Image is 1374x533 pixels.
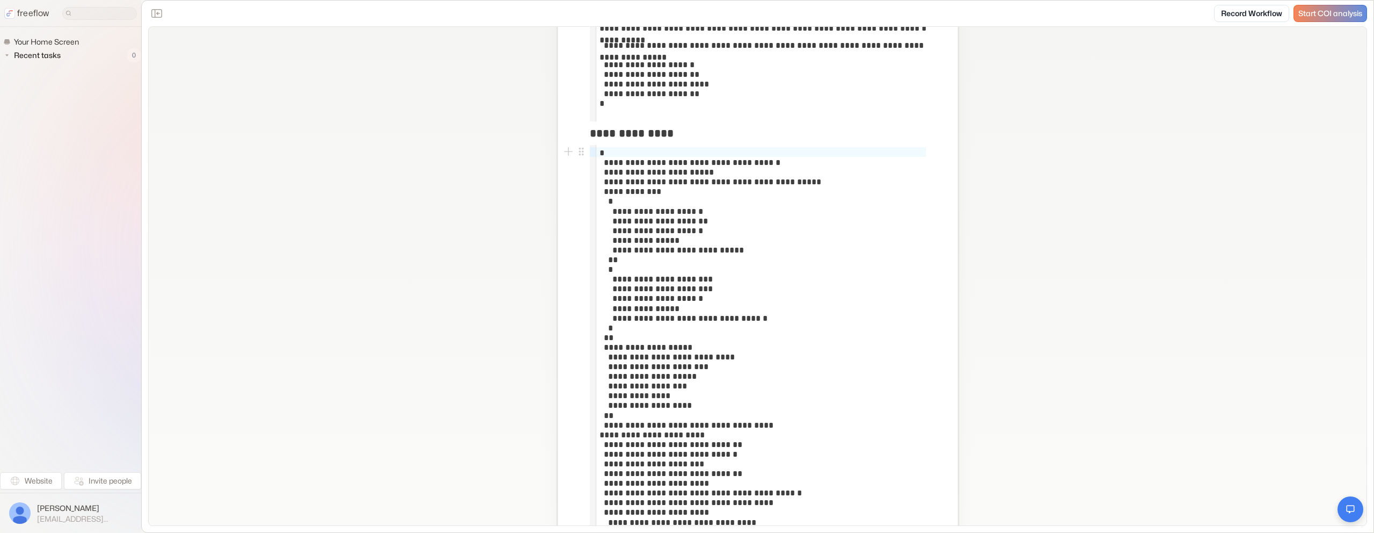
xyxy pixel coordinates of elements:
[575,145,588,158] button: Open block menu
[64,472,141,489] button: Invite people
[3,35,83,48] a: Your Home Screen
[562,145,575,158] button: Add block
[148,5,165,22] button: Close the sidebar
[12,37,82,47] span: Your Home Screen
[37,514,132,524] span: [EMAIL_ADDRESS][DOMAIN_NAME]
[1214,5,1289,22] a: Record Workflow
[3,49,65,62] button: Recent tasks
[1298,9,1362,18] span: Start COI analysis
[127,48,141,62] span: 0
[37,503,132,514] span: [PERSON_NAME]
[17,7,49,20] p: freeflow
[1338,496,1363,522] button: Open chat
[9,502,31,524] img: profile
[6,500,135,527] button: [PERSON_NAME][EMAIL_ADDRESS][DOMAIN_NAME]
[1293,5,1367,22] a: Start COI analysis
[12,50,64,61] span: Recent tasks
[4,7,49,20] a: freeflow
